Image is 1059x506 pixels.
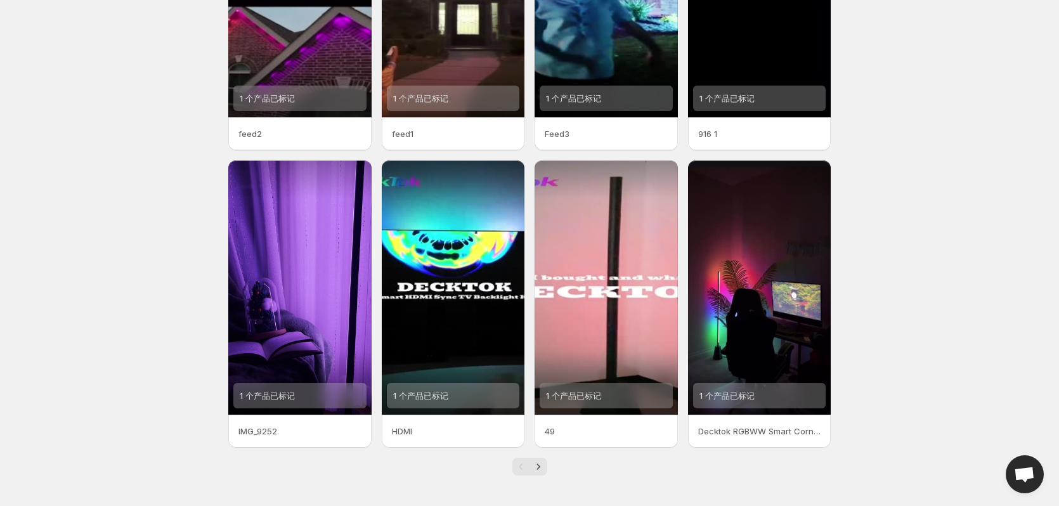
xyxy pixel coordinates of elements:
span: 1 个产品已标记 [546,93,601,103]
p: 916 1 [698,127,821,140]
span: 1 个产品已标记 [393,93,448,103]
nav: Pagination [512,458,547,476]
p: feed1 [392,127,515,140]
p: Feed3 [545,127,668,140]
p: Decktok RGBWW Smart Corner Floor Lamp Transform Your Space with a Touch of Modern Elegance From m... [698,425,821,438]
span: 1 个产品已标记 [546,391,601,401]
span: 1 个产品已标记 [240,93,295,103]
div: Open chat [1006,455,1044,493]
p: 49 [545,425,668,438]
button: Next [529,458,547,476]
p: IMG_9252 [238,425,361,438]
p: feed2 [238,127,361,140]
span: 1 个产品已标记 [393,391,448,401]
span: 1 个产品已标记 [699,391,755,401]
span: 1 个产品已标记 [240,391,295,401]
span: 1 个产品已标记 [699,93,755,103]
p: HDMI [392,425,515,438]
